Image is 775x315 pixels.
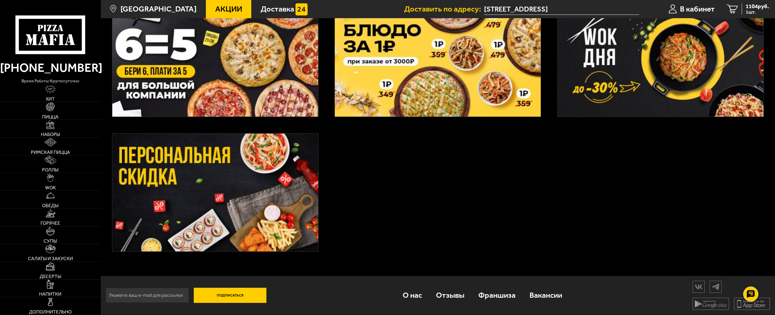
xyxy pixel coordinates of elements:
span: Наборы [41,132,60,137]
button: Подписаться [194,288,266,303]
span: Пицца [42,114,58,119]
a: О нас [396,282,429,308]
span: Напитки [39,292,61,297]
span: Десерты [40,274,61,279]
a: Отзывы [429,282,471,308]
span: 1104 руб. [746,4,769,9]
span: Доставка [261,5,294,13]
span: Римская пицца [31,150,70,155]
span: Горячее [41,221,60,226]
span: Доставить по адресу: [404,5,484,13]
a: Франшиза [471,282,523,308]
span: Акции [215,5,242,13]
span: [GEOGRAPHIC_DATA] [120,5,196,13]
span: Хит [46,97,55,101]
a: Вакансии [523,282,569,308]
span: WOK [45,185,56,190]
img: tg [710,281,721,292]
span: Санкт-Петербург, проспект Непокорённых, 10к1 [484,4,639,15]
span: Салаты и закуски [28,256,73,261]
span: Супы [44,239,57,244]
img: 15daf4d41897b9f0e9f617042186c801.svg [295,3,308,15]
span: Обеды [42,203,58,208]
span: Дополнительно [29,310,72,314]
input: Укажите ваш e-mail для рассылки [106,288,189,303]
span: Роллы [42,167,58,172]
span: В кабинет [680,5,715,13]
input: Ваш адрес доставки [484,4,639,15]
span: 1 шт. [746,10,769,15]
img: vk [693,281,704,292]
